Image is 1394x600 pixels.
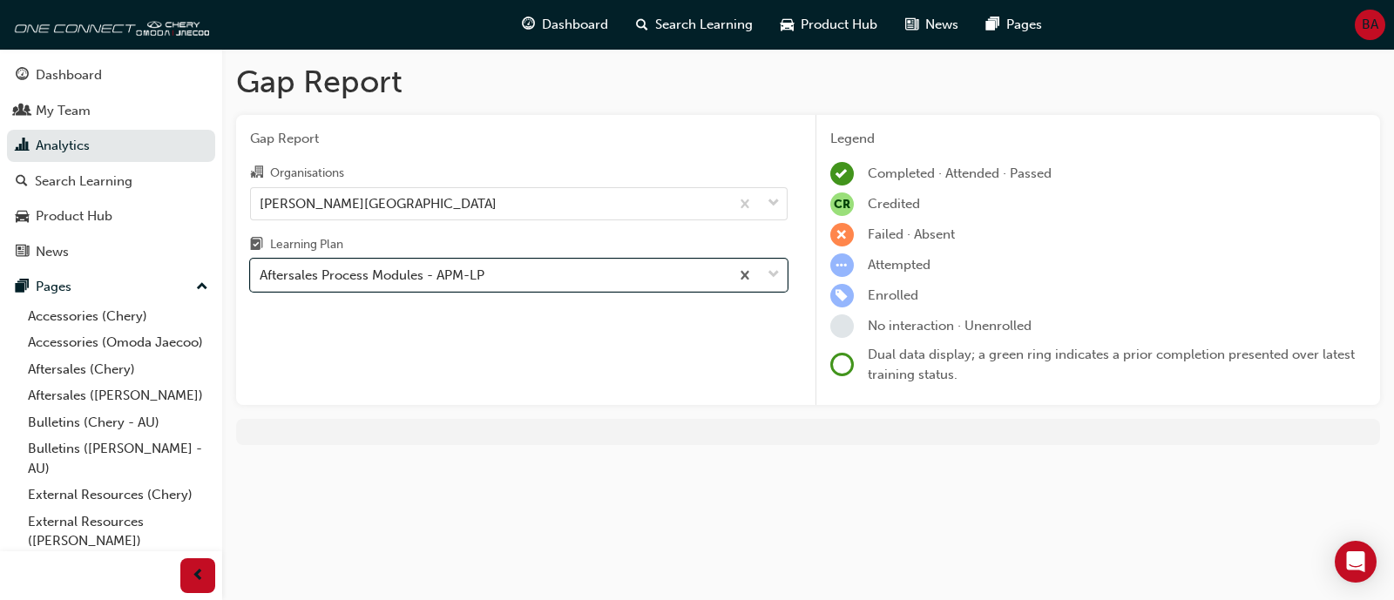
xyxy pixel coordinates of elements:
[868,318,1032,334] span: No interaction · Unenrolled
[891,7,972,43] a: news-iconNews
[21,435,215,482] a: Bulletins ([PERSON_NAME] - AU)
[768,264,780,287] span: down-icon
[21,409,215,436] a: Bulletins (Chery - AU)
[36,65,102,85] div: Dashboard
[16,174,28,190] span: search-icon
[260,193,497,213] div: [PERSON_NAME][GEOGRAPHIC_DATA]
[801,15,877,35] span: Product Hub
[522,14,535,36] span: guage-icon
[767,7,891,43] a: car-iconProduct Hub
[36,242,69,262] div: News
[830,192,854,216] span: null-icon
[250,238,263,253] span: learningplan-icon
[16,138,29,154] span: chart-icon
[16,245,29,260] span: news-icon
[868,257,930,273] span: Attempted
[986,14,999,36] span: pages-icon
[21,482,215,509] a: External Resources (Chery)
[1355,10,1385,40] button: BA
[270,165,344,182] div: Organisations
[7,95,215,127] a: My Team
[36,277,71,297] div: Pages
[868,347,1355,382] span: Dual data display; a green ring indicates a prior completion presented over latest training status.
[868,196,920,212] span: Credited
[925,15,958,35] span: News
[21,329,215,356] a: Accessories (Omoda Jaecoo)
[7,271,215,303] button: Pages
[9,7,209,42] img: oneconnect
[7,56,215,271] button: DashboardMy TeamAnalyticsSearch LearningProduct HubNews
[36,101,91,121] div: My Team
[768,192,780,215] span: down-icon
[16,209,29,225] span: car-icon
[972,7,1056,43] a: pages-iconPages
[830,223,854,246] span: learningRecordVerb_FAIL-icon
[21,382,215,409] a: Aftersales ([PERSON_NAME])
[781,14,794,36] span: car-icon
[1362,15,1378,35] span: BA
[196,276,208,299] span: up-icon
[7,130,215,162] a: Analytics
[868,287,918,303] span: Enrolled
[905,14,918,36] span: news-icon
[260,266,484,286] div: Aftersales Process Modules - APM-LP
[16,280,29,295] span: pages-icon
[542,15,608,35] span: Dashboard
[508,7,622,43] a: guage-iconDashboard
[830,162,854,185] span: learningRecordVerb_COMPLETE-icon
[1335,541,1377,583] div: Open Intercom Messenger
[236,63,1380,101] h1: Gap Report
[7,236,215,268] a: News
[16,68,29,84] span: guage-icon
[21,356,215,383] a: Aftersales (Chery)
[655,15,753,35] span: Search Learning
[250,165,263,181] span: organisation-icon
[7,59,215,91] a: Dashboard
[830,129,1367,149] div: Legend
[636,14,648,36] span: search-icon
[622,7,767,43] a: search-iconSearch Learning
[830,253,854,277] span: learningRecordVerb_ATTEMPT-icon
[21,509,215,555] a: External Resources ([PERSON_NAME])
[21,303,215,330] a: Accessories (Chery)
[830,284,854,307] span: learningRecordVerb_ENROLL-icon
[7,165,215,198] a: Search Learning
[250,129,788,149] span: Gap Report
[192,565,205,587] span: prev-icon
[16,104,29,119] span: people-icon
[868,165,1052,181] span: Completed · Attended · Passed
[270,236,343,253] div: Learning Plan
[35,172,132,192] div: Search Learning
[36,206,112,226] div: Product Hub
[868,226,955,242] span: Failed · Absent
[1006,15,1042,35] span: Pages
[830,314,854,338] span: learningRecordVerb_NONE-icon
[7,200,215,233] a: Product Hub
